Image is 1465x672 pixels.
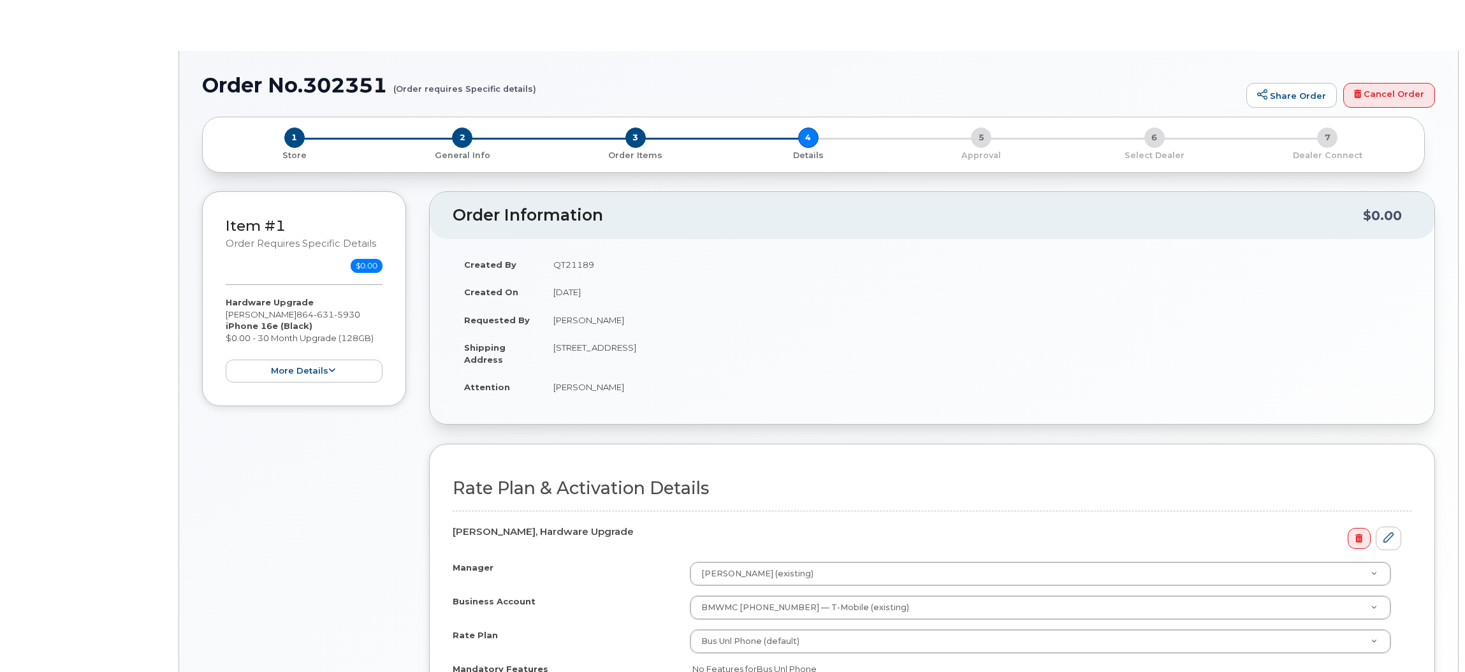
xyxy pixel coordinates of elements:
[453,595,536,608] label: Business Account
[464,259,516,270] strong: Created By
[226,217,286,235] a: Item #1
[542,306,1411,334] td: [PERSON_NAME]
[218,150,370,161] p: Store
[1246,83,1337,108] a: Share Order
[694,568,813,580] span: [PERSON_NAME] (existing)
[453,527,1401,537] h4: [PERSON_NAME], Hardware Upgrade
[226,360,383,383] button: more details
[554,150,717,161] p: Order Items
[464,315,530,325] strong: Requested By
[375,148,548,161] a: 2 General Info
[284,128,305,148] span: 1
[226,296,383,383] div: [PERSON_NAME] $0.00 - 30 Month Upgrade (128GB)
[381,150,543,161] p: General Info
[226,321,312,331] strong: iPhone 16e (Black)
[464,382,510,392] strong: Attention
[453,562,493,574] label: Manager
[701,636,799,646] span: Bus Unl Phone (default)
[690,562,1390,585] a: [PERSON_NAME] (existing)
[542,373,1411,401] td: [PERSON_NAME]
[1363,203,1402,228] div: $0.00
[296,309,360,319] span: 864
[542,333,1411,373] td: [STREET_ADDRESS]
[694,602,909,613] span: BMWMC [PHONE_NUMBER] — T-Mobile (existing)
[453,479,1411,498] h2: Rate Plan & Activation Details
[542,278,1411,306] td: [DATE]
[393,74,536,94] small: (Order requires Specific details)
[226,238,376,249] small: Order requires Specific details
[464,342,506,365] strong: Shipping Address
[213,148,375,161] a: 1 Store
[453,207,1363,224] h2: Order Information
[452,128,472,148] span: 2
[351,259,383,273] span: $0.00
[314,309,334,319] span: 631
[464,287,518,297] strong: Created On
[226,297,314,307] strong: Hardware Upgrade
[542,251,1411,279] td: QT21189
[202,74,1240,96] h1: Order No.302351
[625,128,646,148] span: 3
[690,596,1390,619] a: BMWMC [PHONE_NUMBER] — T-Mobile (existing)
[453,629,498,641] label: Rate Plan
[690,630,1390,653] a: Bus Unl Phone (default)
[334,309,360,319] span: 5930
[549,148,722,161] a: 3 Order Items
[1343,83,1435,108] a: Cancel Order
